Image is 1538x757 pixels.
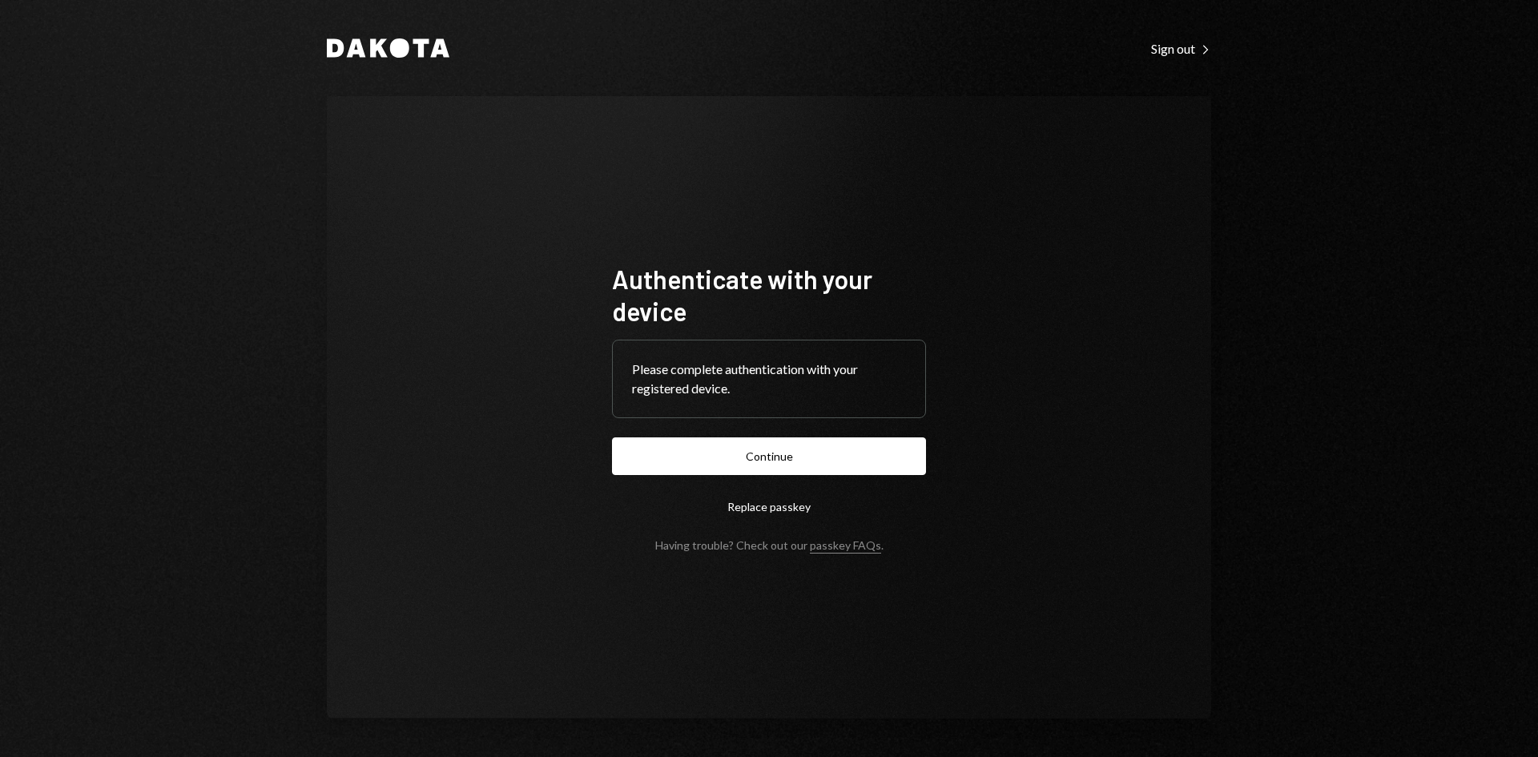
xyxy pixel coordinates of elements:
[612,263,926,327] h1: Authenticate with your device
[612,488,926,525] button: Replace passkey
[632,360,906,398] div: Please complete authentication with your registered device.
[1151,41,1211,57] div: Sign out
[1151,39,1211,57] a: Sign out
[612,437,926,475] button: Continue
[655,538,884,552] div: Having trouble? Check out our .
[810,538,881,554] a: passkey FAQs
